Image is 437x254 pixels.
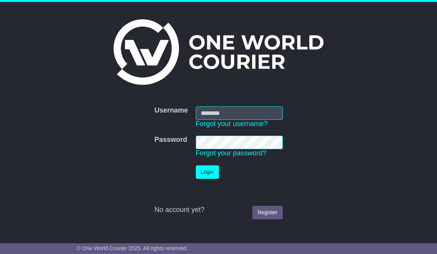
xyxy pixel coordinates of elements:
[196,165,219,179] button: Login
[252,206,282,219] a: Register
[154,206,282,214] div: No account yet?
[113,19,324,85] img: One World
[196,120,268,128] a: Forgot your username?
[154,106,188,115] label: Username
[154,136,187,144] label: Password
[77,245,188,251] span: © One World Courier 2025. All rights reserved.
[196,149,267,157] a: Forgot your password?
